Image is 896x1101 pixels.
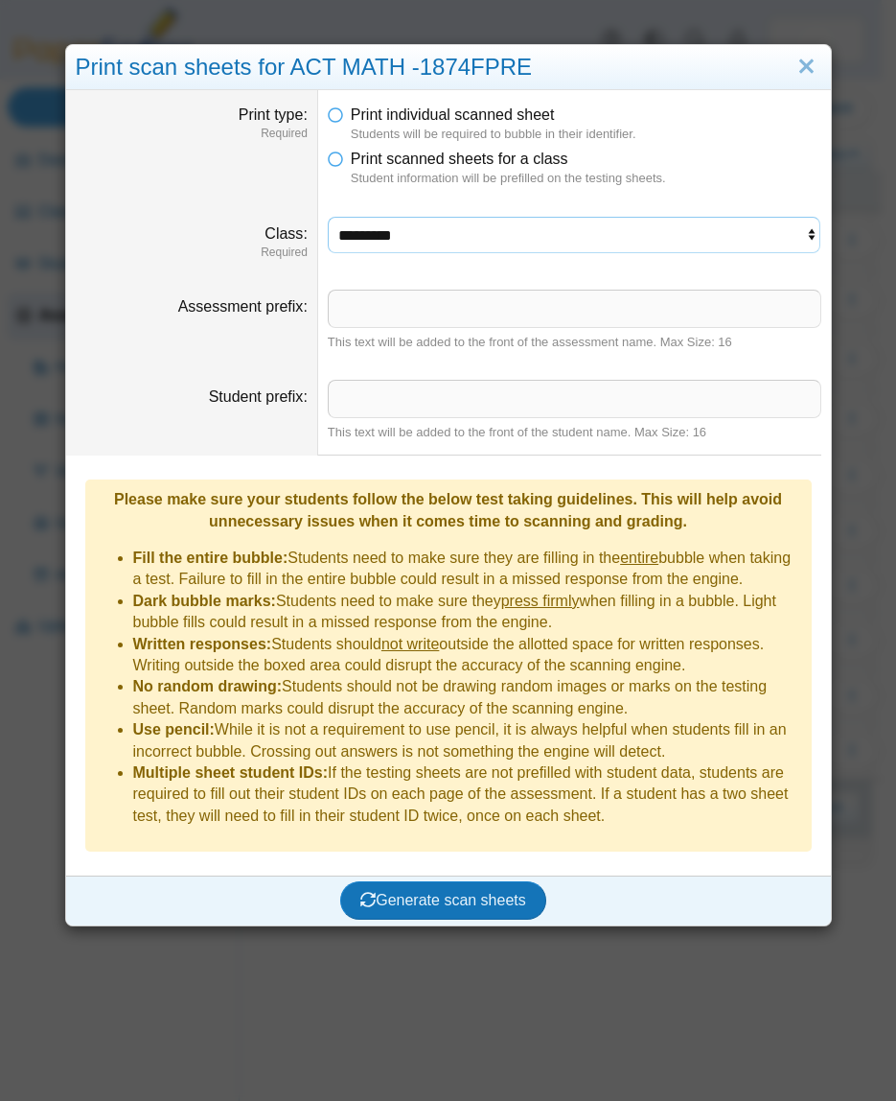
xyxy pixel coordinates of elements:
label: Assessment prefix [178,298,308,315]
b: Use pencil: [133,721,215,738]
label: Class [264,225,307,242]
u: entire [620,550,658,566]
label: Print type [239,106,308,123]
span: Generate scan sheets [360,892,526,908]
u: press firmly [501,593,580,609]
b: Dark bubble marks: [133,593,276,609]
dfn: Required [76,126,308,142]
span: Print scanned sheets for a class [351,151,568,167]
div: Print scan sheets for ACT MATH -1874FPRE [66,45,831,90]
b: Multiple sheet student IDs: [133,764,329,781]
b: No random drawing: [133,678,283,694]
b: Written responses: [133,636,272,652]
span: Print individual scanned sheet [351,106,555,123]
dfn: Student information will be prefilled on the testing sheets. [351,170,821,187]
label: Student prefix [209,388,308,405]
li: Students should outside the allotted space for written responses. Writing outside the boxed area ... [133,634,802,677]
div: This text will be added to the front of the student name. Max Size: 16 [328,424,821,441]
li: Students need to make sure they are filling in the bubble when taking a test. Failure to fill in ... [133,548,802,591]
dfn: Required [76,245,308,261]
li: Students need to make sure they when filling in a bubble. Light bubble fills could result in a mi... [133,591,802,634]
li: Students should not be drawing random images or marks on the testing sheet. Random marks could di... [133,676,802,719]
b: Fill the entire bubble: [133,550,288,566]
li: While it is not a requirement to use pencil, it is always helpful when students fill in an incorr... [133,719,802,762]
button: Generate scan sheets [340,881,546,920]
b: Please make sure your students follow the below test taking guidelines. This will help avoid unne... [114,491,782,528]
u: not write [381,636,439,652]
a: Close [792,51,821,83]
div: This text will be added to the front of the assessment name. Max Size: 16 [328,334,821,351]
dfn: Students will be required to bubble in their identifier. [351,126,821,143]
li: If the testing sheets are not prefilled with student data, students are required to fill out thei... [133,762,802,827]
